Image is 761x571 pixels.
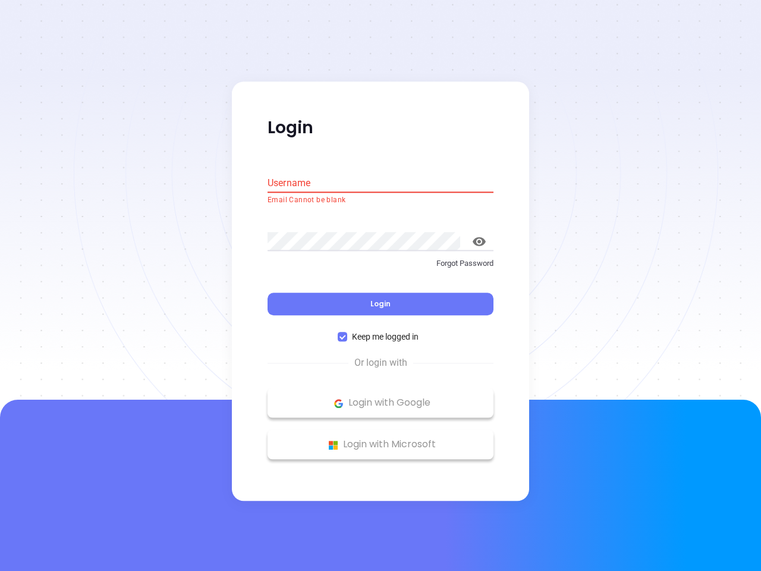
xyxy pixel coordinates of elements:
span: Or login with [348,356,413,371]
span: Keep me logged in [347,331,423,344]
button: toggle password visibility [465,227,493,256]
p: Login with Microsoft [273,436,488,454]
span: Login [370,299,391,309]
p: Login with Google [273,394,488,412]
a: Forgot Password [268,258,493,279]
button: Google Logo Login with Google [268,388,493,418]
img: Google Logo [331,396,346,411]
img: Microsoft Logo [326,438,341,453]
p: Email Cannot be blank [268,194,493,206]
p: Forgot Password [268,258,493,269]
p: Login [268,117,493,139]
button: Microsoft Logo Login with Microsoft [268,430,493,460]
button: Login [268,293,493,316]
